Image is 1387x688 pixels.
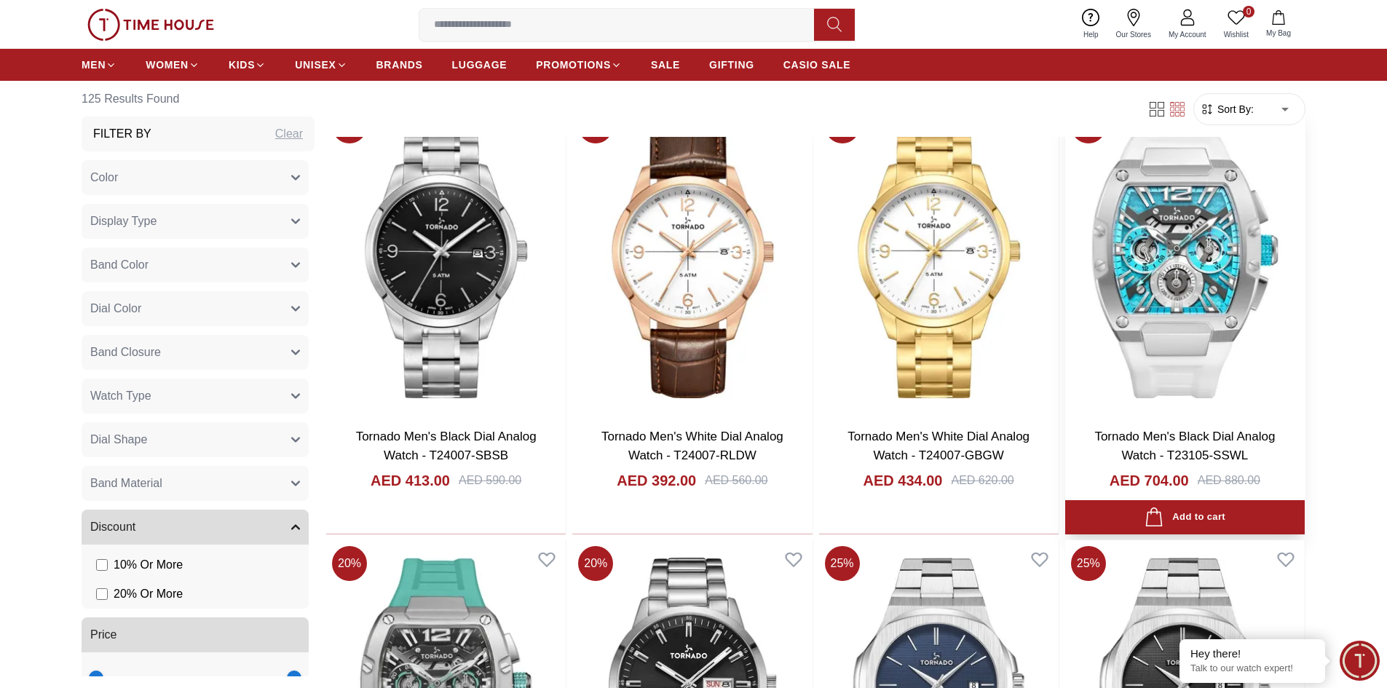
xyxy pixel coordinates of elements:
span: Help [1078,29,1105,40]
button: Watch Type [82,379,309,414]
span: Dial Shape [90,431,147,448]
h3: Filter By [93,125,151,143]
div: AED 560.00 [705,472,767,489]
span: Wishlist [1218,29,1254,40]
a: UNISEX [295,52,347,78]
span: LUGGAGE [452,58,507,72]
button: Display Type [82,204,309,239]
a: SALE [651,52,680,78]
span: SALE [651,58,680,72]
img: Tornado Men's Black Dial Analog Watch - T24007-SBSB [326,103,566,416]
span: 0 [1243,6,1254,17]
span: Price [90,626,116,644]
a: Tornado Men's Black Dial Analog Watch - T23105-SSWL [1094,430,1275,462]
span: 25 % [1071,546,1106,581]
span: KIDS [229,58,255,72]
span: Our Stores [1110,29,1157,40]
button: Sort By: [1200,102,1254,116]
button: Color [82,160,309,195]
span: WOMEN [146,58,189,72]
div: Chat Widget [1340,641,1380,681]
a: GIFTING [709,52,754,78]
p: Talk to our watch expert! [1190,663,1314,675]
div: AED 880.00 [1198,472,1260,489]
h6: 125 Results Found [82,82,315,116]
h4: AED 413.00 [371,470,450,491]
span: Band Closure [90,344,161,361]
button: My Bag [1257,7,1300,41]
span: 20 % [332,546,367,581]
button: Dial Shape [82,422,309,457]
span: Band Material [90,475,162,492]
img: Tornado Men's White Dial Analog Watch - T24007-GBGW [819,103,1059,416]
span: MEN [82,58,106,72]
span: CASIO SALE [783,58,851,72]
button: Band Material [82,466,309,501]
button: Dial Color [82,291,309,326]
span: 20 % Or More [114,585,183,603]
img: Tornado Men's Black Dial Analog Watch - T23105-SSWL [1065,103,1305,416]
a: LUGGAGE [452,52,507,78]
span: Watch Type [90,387,151,405]
span: Sort By: [1214,102,1254,116]
button: Add to cart [1065,500,1305,534]
div: Add to cart [1145,507,1225,527]
a: KIDS [229,52,266,78]
span: Display Type [90,213,157,230]
a: BRANDS [376,52,423,78]
span: GIFTING [709,58,754,72]
span: 20 % [578,546,613,581]
a: CASIO SALE [783,52,851,78]
a: Tornado Men's White Dial Analog Watch - T24007-RLDW [601,430,783,462]
span: My Account [1163,29,1212,40]
h4: AED 704.00 [1110,470,1189,491]
a: MEN [82,52,116,78]
a: PROMOTIONS [536,52,622,78]
span: Band Color [90,256,149,274]
img: ... [87,9,214,41]
button: Price [82,617,309,652]
span: 10 % Or More [114,556,183,574]
span: Color [90,169,118,186]
a: WOMEN [146,52,199,78]
img: Tornado Men's White Dial Analog Watch - T24007-RLDW [572,103,812,416]
a: Our Stores [1107,6,1160,43]
span: Discount [90,518,135,536]
a: Help [1075,6,1107,43]
a: 0Wishlist [1215,6,1257,43]
a: Tornado Men's White Dial Analog Watch - T24007-GBGW [847,430,1030,462]
div: Clear [275,125,303,143]
div: AED 620.00 [951,472,1013,489]
input: 10% Or More [96,559,108,571]
button: Band Closure [82,335,309,370]
button: Discount [82,510,309,545]
span: BRANDS [376,58,423,72]
span: UNISEX [295,58,336,72]
h4: AED 434.00 [864,470,943,491]
button: Band Color [82,248,309,282]
div: AED 590.00 [459,472,521,489]
span: My Bag [1260,28,1297,39]
span: 25 % [825,546,860,581]
h4: AED 392.00 [617,470,696,491]
div: Hey there! [1190,647,1314,661]
span: PROMOTIONS [536,58,611,72]
a: Tornado Men's Black Dial Analog Watch - T24007-SBSB [356,430,537,462]
span: Dial Color [90,300,141,317]
input: 20% Or More [96,588,108,600]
